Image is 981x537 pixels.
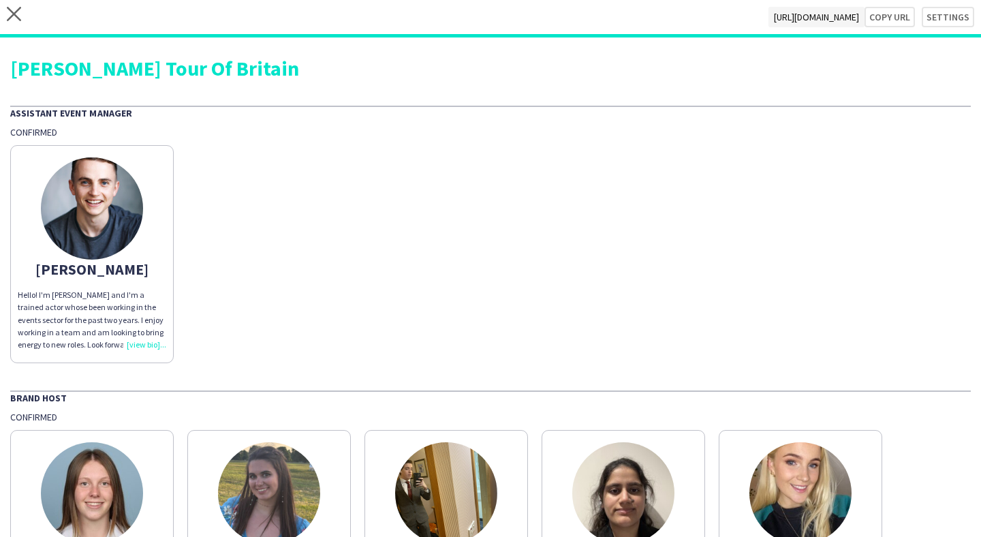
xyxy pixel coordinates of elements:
[18,289,166,351] div: Hello! I'm [PERSON_NAME] and I'm a trained actor whose been working in the events sector for the ...
[10,58,971,78] div: [PERSON_NAME] Tour Of Britain
[865,7,915,27] button: Copy url
[41,157,143,260] img: thumb-65afbca30f437.jpeg
[10,390,971,404] div: Brand Host
[10,411,971,423] div: Confirmed
[768,7,865,27] span: [URL][DOMAIN_NAME]
[922,7,974,27] button: Settings
[18,263,166,275] div: [PERSON_NAME]
[10,126,971,138] div: Confirmed
[10,106,971,119] div: Assistant Event Manager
